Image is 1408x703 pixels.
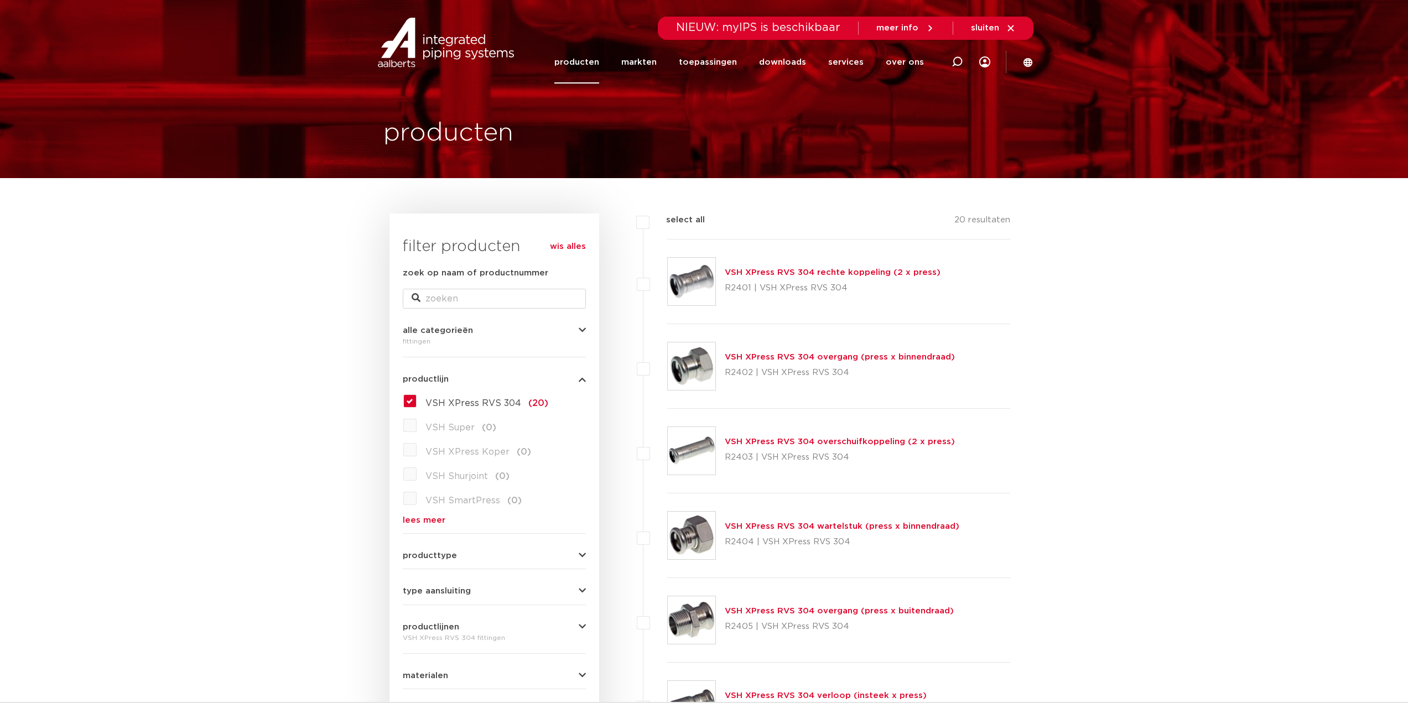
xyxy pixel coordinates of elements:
[679,41,737,84] a: toepassingen
[550,240,586,253] a: wis alles
[403,289,586,309] input: zoeken
[517,447,531,456] span: (0)
[403,587,586,595] button: type aansluiting
[403,267,548,280] label: zoek op naam of productnummer
[403,236,586,258] h3: filter producten
[828,41,864,84] a: services
[886,41,924,84] a: over ons
[403,623,586,631] button: productlijnen
[668,596,715,644] img: Thumbnail for VSH XPress RVS 304 overgang (press x buitendraad)
[403,551,586,560] button: producttype
[876,23,935,33] a: meer info
[425,399,521,408] span: VSH XPress RVS 304
[425,423,475,432] span: VSH Super
[621,41,657,84] a: markten
[876,24,918,32] span: meer info
[668,427,715,475] img: Thumbnail for VSH XPress RVS 304 overschuifkoppeling (2 x press)
[403,375,449,383] span: productlijn
[383,116,513,151] h1: producten
[425,447,510,456] span: VSH XPress Koper
[725,533,959,551] p: R2404 | VSH XPress RVS 304
[725,522,959,530] a: VSH XPress RVS 304 wartelstuk (press x binnendraad)
[554,41,924,84] nav: Menu
[668,342,715,390] img: Thumbnail for VSH XPress RVS 304 overgang (press x binnendraad)
[482,423,496,432] span: (0)
[725,364,955,382] p: R2402 | VSH XPress RVS 304
[725,691,927,700] a: VSH XPress RVS 304 verloop (insteek x press)
[725,618,954,636] p: R2405 | VSH XPress RVS 304
[403,623,459,631] span: productlijnen
[403,375,586,383] button: productlijn
[403,631,586,644] div: VSH XPress RVS 304 fittingen
[676,22,840,33] span: NIEUW: myIPS is beschikbaar
[725,279,941,297] p: R2401 | VSH XPress RVS 304
[668,512,715,559] img: Thumbnail for VSH XPress RVS 304 wartelstuk (press x binnendraad)
[403,671,448,680] span: materialen
[495,472,510,481] span: (0)
[507,496,522,505] span: (0)
[971,24,999,32] span: sluiten
[403,671,586,680] button: materialen
[403,335,586,348] div: fittingen
[668,258,715,305] img: Thumbnail for VSH XPress RVS 304 rechte koppeling (2 x press)
[725,607,954,615] a: VSH XPress RVS 304 overgang (press x buitendraad)
[528,399,548,408] span: (20)
[403,326,586,335] button: alle categorieën
[971,23,1016,33] a: sluiten
[725,268,941,277] a: VSH XPress RVS 304 rechte koppeling (2 x press)
[425,496,500,505] span: VSH SmartPress
[403,326,473,335] span: alle categorieën
[403,516,586,524] a: lees meer
[650,213,705,227] label: select all
[759,41,806,84] a: downloads
[554,41,599,84] a: producten
[403,587,471,595] span: type aansluiting
[425,472,488,481] span: VSH Shurjoint
[725,449,955,466] p: R2403 | VSH XPress RVS 304
[403,551,457,560] span: producttype
[954,213,1010,231] p: 20 resultaten
[725,438,955,446] a: VSH XPress RVS 304 overschuifkoppeling (2 x press)
[725,353,955,361] a: VSH XPress RVS 304 overgang (press x binnendraad)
